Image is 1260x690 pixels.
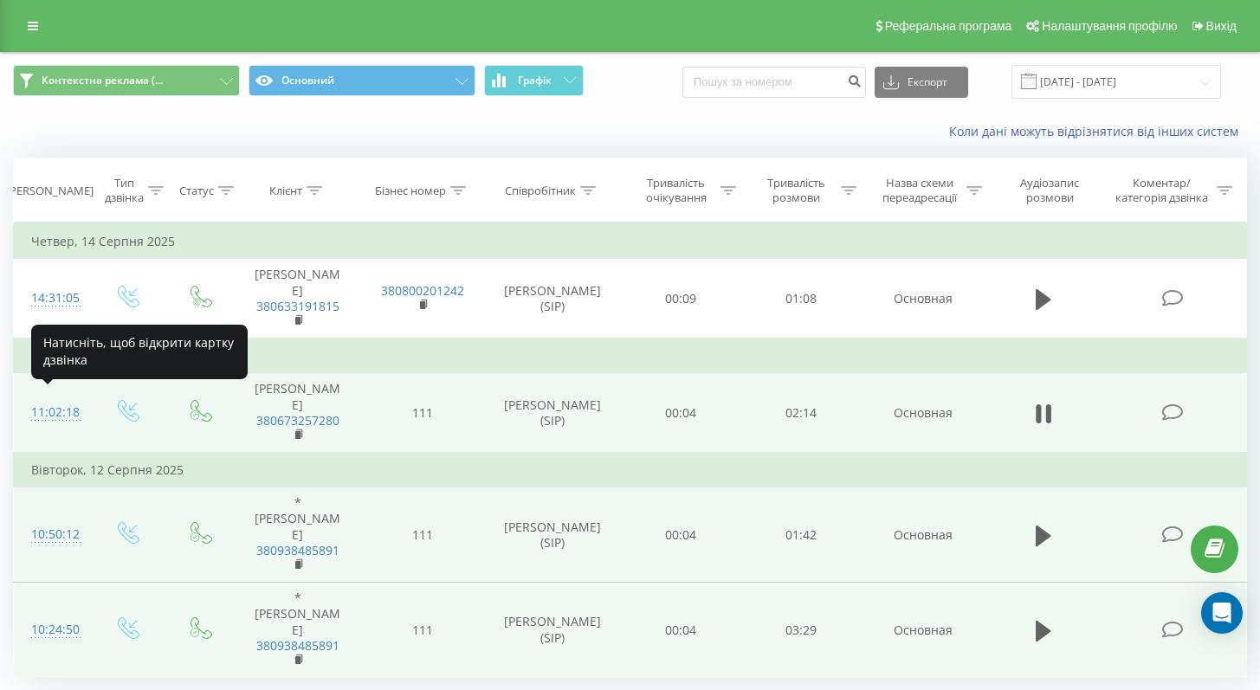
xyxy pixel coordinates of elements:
div: 11:02:18 [31,396,73,429]
td: 03:29 [740,583,861,678]
td: [PERSON_NAME] [235,259,360,339]
span: Вихід [1206,19,1237,33]
div: 10:24:50 [31,613,73,647]
div: Тип дзвінка [105,176,144,205]
td: Середа, 13 Серпня 2025 [14,339,1247,373]
td: 111 [360,583,486,678]
button: Графік [484,65,584,96]
div: 10:50:12 [31,518,73,551]
td: [PERSON_NAME] (SIP) [485,373,620,453]
a: 380800201242 [381,282,464,299]
td: Вівторок, 12 Серпня 2025 [14,453,1247,487]
div: Аудіозапис розмови [1002,176,1098,205]
td: Основная [861,373,986,453]
div: Тривалість очікування [636,176,716,205]
div: Клієнт [269,184,302,198]
td: Основная [861,583,986,678]
td: [PERSON_NAME] [235,373,360,453]
input: Пошук за номером [682,67,866,98]
span: Контекстна реклама (... [42,74,163,87]
div: Тривалість розмови [756,176,837,205]
div: Бізнес номер [375,184,446,198]
div: Статус [179,184,214,198]
td: 111 [360,487,486,583]
td: 111 [360,373,486,453]
div: [PERSON_NAME] [6,184,94,198]
td: * [PERSON_NAME] [235,487,360,583]
button: Контекстна реклама (... [13,65,240,96]
a: 380938485891 [256,542,339,558]
td: Основная [861,259,986,339]
td: Основная [861,487,986,583]
span: Графік [518,74,552,87]
div: Натисніть, щоб відкрити картку дзвінка [31,325,248,379]
span: Реферальна програма [885,19,1012,33]
div: Коментар/категорія дзвінка [1111,176,1212,205]
a: Коли дані можуть відрізнятися вiд інших систем [949,123,1247,139]
td: 00:04 [620,487,740,583]
td: * [PERSON_NAME] [235,583,360,678]
td: [PERSON_NAME] (SIP) [485,487,620,583]
a: 380673257280 [256,412,339,429]
td: [PERSON_NAME] (SIP) [485,259,620,339]
td: 00:09 [620,259,740,339]
a: 380938485891 [256,637,339,654]
td: 00:04 [620,373,740,453]
a: 380633191815 [256,298,339,314]
div: Open Intercom Messenger [1201,592,1243,634]
td: Четвер, 14 Серпня 2025 [14,224,1247,259]
button: Основний [249,65,475,96]
span: Налаштування профілю [1042,19,1177,33]
td: 00:04 [620,583,740,678]
div: Назва схеми переадресації [876,176,962,205]
td: 02:14 [740,373,861,453]
td: 01:08 [740,259,861,339]
div: Співробітник [505,184,576,198]
button: Експорт [875,67,968,98]
td: [PERSON_NAME] (SIP) [485,583,620,678]
div: 14:31:05 [31,281,73,315]
td: 01:42 [740,487,861,583]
